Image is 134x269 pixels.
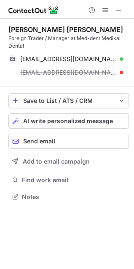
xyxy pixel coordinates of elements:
button: save-profile-one-click [8,93,129,108]
div: Foreign Trader / Manager at Med-dent Medikal Dental [8,35,129,50]
button: Find work email [8,174,129,186]
span: Notes [22,193,126,201]
span: Add to email campaign [23,158,90,165]
span: AI write personalized message [23,118,113,124]
span: Send email [23,138,55,145]
button: Add to email campaign [8,154,129,169]
button: Send email [8,134,129,149]
div: Save to List / ATS / CRM [23,97,114,104]
button: Notes [8,191,129,203]
span: [EMAIL_ADDRESS][DOMAIN_NAME] [20,55,117,63]
span: Find work email [22,176,126,184]
button: AI write personalized message [8,113,129,129]
img: ContactOut v5.3.10 [8,5,59,15]
div: [PERSON_NAME] [PERSON_NAME] [8,25,123,34]
span: [EMAIL_ADDRESS][DOMAIN_NAME] [20,69,117,76]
